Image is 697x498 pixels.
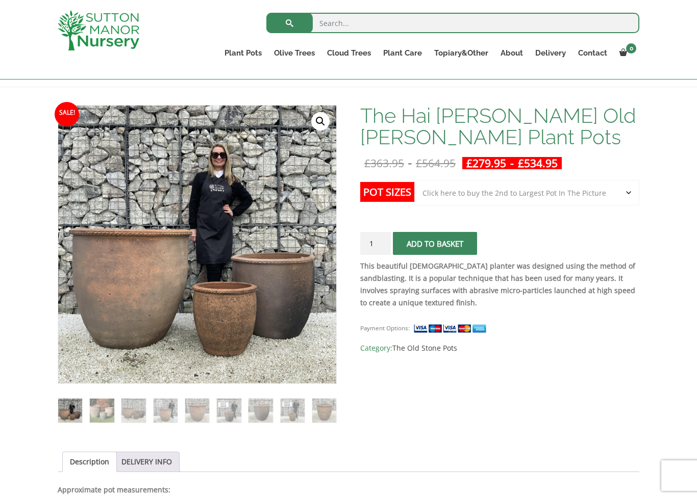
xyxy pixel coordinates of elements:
[518,156,558,170] bdi: 534.95
[217,399,241,423] img: The Hai Phong Old Stone Plant Pots - Image 6
[360,105,639,148] h1: The Hai [PERSON_NAME] Old [PERSON_NAME] Plant Pots
[494,46,529,60] a: About
[613,46,639,60] a: 0
[312,399,336,423] img: The Hai Phong Old Stone Plant Pots - Image 9
[626,43,636,54] span: 0
[413,323,490,334] img: payment supported
[58,399,82,423] img: The Hai Phong Old Stone Plant Pots
[392,343,457,353] a: The Old Stone Pots
[281,399,305,423] img: The Hai Phong Old Stone Plant Pots - Image 8
[360,232,391,255] input: Product quantity
[360,157,460,169] del: -
[268,46,321,60] a: Olive Trees
[185,399,209,423] img: The Hai Phong Old Stone Plant Pots - Image 5
[466,156,506,170] bdi: 279.95
[393,232,477,255] button: Add to basket
[121,399,145,423] img: The Hai Phong Old Stone Plant Pots - Image 3
[466,156,472,170] span: £
[360,324,410,332] small: Payment Options:
[70,452,109,471] a: Description
[364,156,404,170] bdi: 363.95
[58,485,170,494] strong: Approximate pot measurements:
[154,399,178,423] img: The Hai Phong Old Stone Plant Pots - Image 4
[248,399,272,423] img: The Hai Phong Old Stone Plant Pots - Image 7
[360,261,635,307] strong: This beautiful [DEMOGRAPHIC_DATA] planter was designed using the method of sandblasting. It is a ...
[416,156,456,170] bdi: 564.95
[360,342,639,354] span: Category:
[529,46,572,60] a: Delivery
[90,399,114,423] img: The Hai Phong Old Stone Plant Pots - Image 2
[572,46,613,60] a: Contact
[121,452,172,471] a: DELIVERY INFO
[321,46,377,60] a: Cloud Trees
[360,182,414,202] label: Pot Sizes
[218,46,268,60] a: Plant Pots
[377,46,428,60] a: Plant Care
[311,112,330,130] a: View full-screen image gallery
[416,156,422,170] span: £
[55,102,79,126] span: Sale!
[428,46,494,60] a: Topiary&Other
[518,156,524,170] span: £
[58,10,139,50] img: logo
[364,156,370,170] span: £
[266,13,639,33] input: Search...
[462,157,562,169] ins: -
